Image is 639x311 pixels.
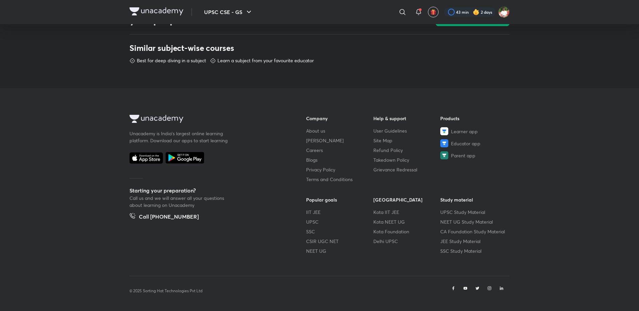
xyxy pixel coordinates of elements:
p: Unacademy is India’s largest online learning platform. Download our apps to start learning [129,130,230,144]
a: Parent app [440,151,508,159]
img: Parent app [440,151,448,159]
h6: Popular goals [306,196,373,203]
span: Careers [306,147,323,154]
a: Privacy Policy [306,166,373,173]
a: Blogs [306,156,373,163]
h6: Help & support [373,115,441,122]
h3: Similar subject-wise courses [129,43,510,53]
a: Kota NEET UG [373,218,441,225]
img: streak [473,9,479,15]
a: UPSC [306,218,373,225]
a: Kota Foundation [373,228,441,235]
a: NEET UG [306,247,373,254]
h6: Study material [440,196,508,203]
a: Refund Policy [373,147,441,154]
span: Educator app [451,140,480,147]
a: Site Map [373,137,441,144]
p: Learn a subject from your favourite educator [217,57,314,64]
p: Best for deep diving in a subject [137,57,206,64]
a: UPSC Study Material [440,209,508,216]
img: Shashank Soni [498,6,510,18]
a: [PERSON_NAME] [306,137,373,144]
span: Parent app [451,152,475,159]
a: About us [306,127,373,134]
img: avatar [430,9,436,15]
h5: Call [PHONE_NUMBER] [139,213,199,222]
a: Call [PHONE_NUMBER] [129,213,199,222]
button: avatar [428,7,439,17]
a: Learner app [440,127,508,135]
a: Grievance Redressal [373,166,441,173]
a: CSIR UGC NET [306,238,373,245]
img: Educator app [440,139,448,147]
p: © 2025 Sorting Hat Technologies Pvt Ltd [129,288,202,294]
a: SSC Study Material [440,247,508,254]
a: Company Logo [129,115,285,125]
a: User Guidelines [373,127,441,134]
a: IIT JEE [306,209,373,216]
a: Kota IIT JEE [373,209,441,216]
a: Delhi UPSC [373,238,441,245]
a: Company Logo [129,7,183,17]
h6: Company [306,115,373,122]
h5: Starting your preparation? [129,186,285,195]
img: Company Logo [129,115,183,123]
a: Takedown Policy [373,156,441,163]
h6: Products [440,115,508,122]
a: JEE Study Material [440,238,508,245]
span: Learner app [451,128,478,135]
button: UPSC CSE - GS [200,5,257,19]
a: CA Foundation Study Material [440,228,508,235]
p: Call us and we will answer all your questions about learning on Unacademy [129,195,230,209]
a: Educator app [440,139,508,147]
a: SSC [306,228,373,235]
h6: [GEOGRAPHIC_DATA] [373,196,441,203]
a: Terms and Conditions [306,176,373,183]
a: NEET UG Study Material [440,218,508,225]
img: Learner app [440,127,448,135]
img: Company Logo [129,7,183,15]
a: Careers [306,147,373,154]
